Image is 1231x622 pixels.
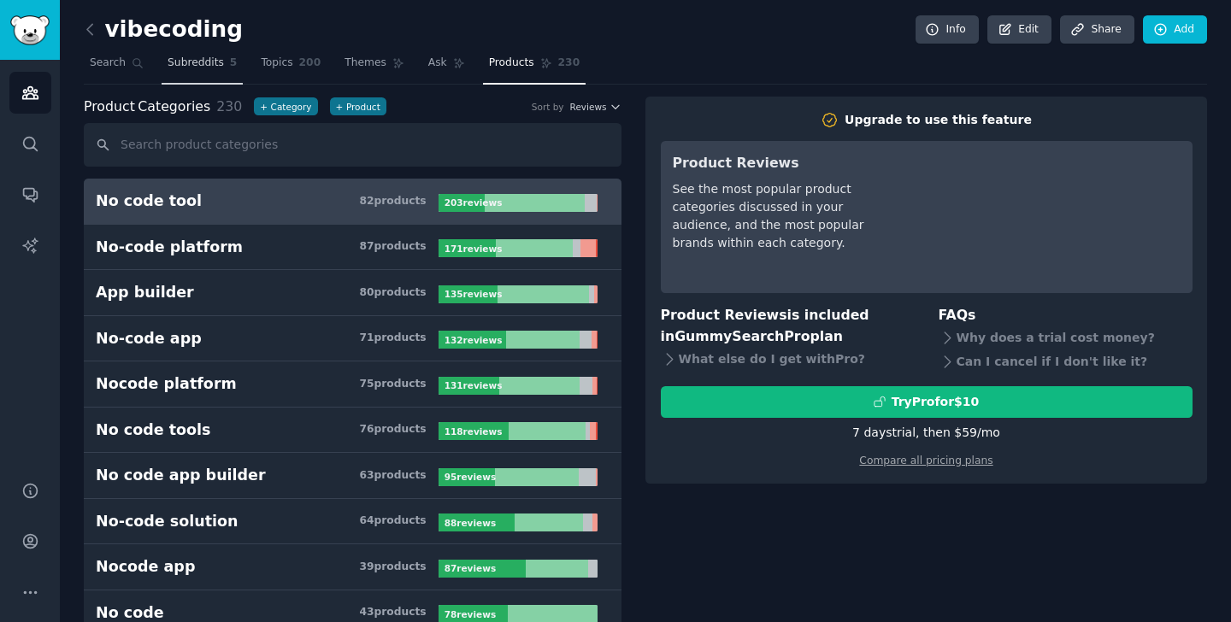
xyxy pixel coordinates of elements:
span: 230 [216,98,242,114]
a: No-code platform87products171reviews [84,225,621,271]
span: 5 [230,56,238,71]
b: 203 review s [445,197,503,208]
span: Products [489,56,534,71]
span: 200 [299,56,321,71]
div: 7 days trial, then $ 59 /mo [852,424,1000,442]
a: App builder80products135reviews [84,270,621,316]
a: Topics200 [255,50,327,85]
a: Compare all pricing plans [859,455,992,466]
b: 118 review s [445,426,503,437]
span: + [260,101,268,113]
span: Ask [428,56,447,71]
div: No code app builder [96,465,266,486]
b: 95 review s [445,472,496,482]
h2: vibecoding [84,16,243,44]
div: Nocode platform [96,373,237,395]
span: Subreddits [168,56,224,71]
a: Products230 [483,50,586,85]
a: No code tool82products203reviews [84,179,621,225]
b: 87 review s [445,563,496,573]
h3: Product Reviews is included in plan [661,305,915,347]
h3: Product Reviews [673,153,900,174]
a: Edit [987,15,1051,44]
b: 88 review s [445,518,496,528]
div: 87 product s [359,239,426,255]
div: 64 product s [359,513,426,529]
h3: FAQs [939,305,1193,326]
a: Info [916,15,979,44]
div: 75 product s [359,377,426,392]
div: Try Pro for $10 [892,393,980,411]
a: No code app builder63products95reviews [84,453,621,499]
a: Ask [422,50,471,85]
span: Search [90,56,126,71]
b: 135 review s [445,289,503,299]
span: Product [84,97,135,118]
div: 80 product s [359,285,426,301]
span: 230 [558,56,580,71]
span: Reviews [570,101,607,113]
b: 171 review s [445,244,503,254]
span: Topics [261,56,292,71]
div: 39 product s [359,560,426,575]
button: TryProfor$10 [661,386,1193,418]
div: 71 product s [359,331,426,346]
div: No-code app [96,328,202,349]
a: Subreddits5 [162,50,243,85]
div: 43 product s [359,605,426,620]
a: Search [84,50,150,85]
div: See the most popular product categories discussed in your audience, and the most popular brands w... [673,180,900,252]
img: GummySearch logo [10,15,50,45]
button: +Category [254,97,317,115]
a: Themes [339,50,410,85]
a: No code tools76products118reviews [84,408,621,454]
div: 63 product s [359,468,426,484]
span: Themes [345,56,386,71]
b: 132 review s [445,335,503,345]
button: Reviews [570,101,621,113]
a: No-code solution64products88reviews [84,499,621,545]
input: Search product categories [84,123,621,167]
div: No code tool [96,191,202,212]
div: Can I cancel if I don't like it? [939,350,1193,374]
div: Upgrade to use this feature [845,111,1032,129]
span: + [336,101,344,113]
button: +Product [330,97,386,115]
a: Nocode platform75products131reviews [84,361,621,408]
a: No-code app71products132reviews [84,316,621,362]
span: GummySearch Pro [674,328,810,344]
div: No-code solution [96,511,239,532]
div: 76 product s [359,422,426,437]
b: 78 review s [445,609,496,619]
span: Categories [84,97,210,118]
a: Nocode app39products87reviews [84,544,621,590]
div: No code tools [96,420,210,441]
div: Sort by [532,101,564,113]
div: Nocode app [96,556,195,578]
div: Why does a trial cost money? [939,326,1193,350]
a: Share [1060,15,1134,44]
b: 131 review s [445,380,503,390]
div: What else do I get with Pro ? [661,347,915,371]
a: Add [1143,15,1207,44]
div: No-code platform [96,237,243,258]
div: 82 product s [359,194,426,209]
div: App builder [96,282,194,303]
